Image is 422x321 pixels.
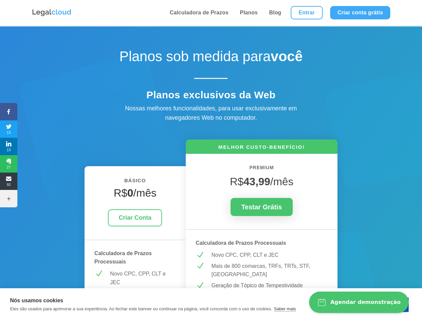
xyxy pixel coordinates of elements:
[212,281,328,290] p: Geração de Tópico de Tempestividade
[196,262,204,270] span: N
[94,89,328,104] h4: Planos exclusivos da Web
[291,6,323,19] a: Entrar
[95,187,176,203] h4: R$ /mês
[127,187,133,199] strong: 0
[10,298,63,303] strong: Nós usamos cookies
[32,8,72,17] img: Logo da Legalcloud
[111,104,311,123] div: Nossas melhores funcionalidades, para usar exclusivamente em navegadores Web no computador.
[94,48,328,68] h1: Planos sob medida para
[95,270,103,278] span: N
[196,164,328,175] h6: PREMIUM
[244,176,270,188] strong: 43,99
[231,198,293,216] a: Testar Grátis
[10,306,272,311] p: Eles são usados para aprimorar a sua experiência. Ao fechar este banner ou continuar na página, v...
[186,143,338,154] h6: MELHOR CUSTO-BENEFÍCIO!
[212,251,328,259] p: Novo CPC, CPP, CLT e JEC
[196,251,204,259] span: N
[330,6,390,19] a: Criar conta grátis
[230,176,293,188] span: R$ /mês
[196,240,286,246] strong: Calculadora de Prazos Processuais
[274,306,296,312] a: Saber mais
[95,250,152,265] strong: Calculadora de Prazos Processuais
[110,270,176,287] p: Novo CPC, CPP, CLT e JEC
[271,48,303,64] strong: você
[95,176,176,188] h6: BÁSICO
[196,281,204,290] span: N
[108,209,162,226] a: Criar Conta
[212,262,328,279] p: Mais de 800 comarcas, TRFs, TRTs, STF, [GEOGRAPHIC_DATA]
